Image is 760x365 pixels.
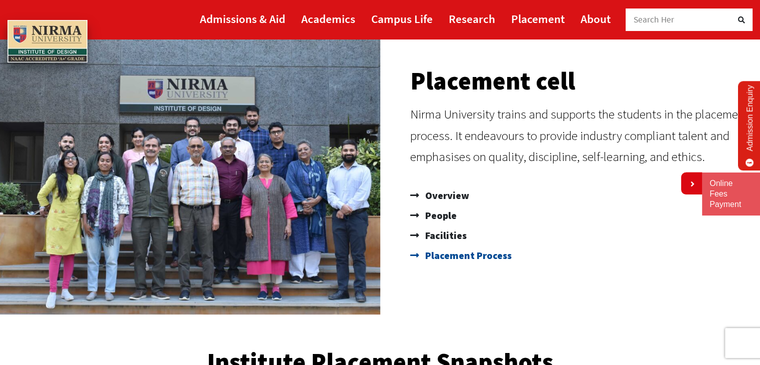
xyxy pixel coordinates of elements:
span: Overview [423,185,469,205]
a: Placement Process [410,245,751,265]
img: main_logo [7,20,87,63]
a: Campus Life [371,7,433,30]
a: Academics [301,7,355,30]
a: About [581,7,611,30]
span: Search Her [634,14,675,25]
a: Online Fees Payment [710,178,753,209]
p: Nirma University trains and supports the students in the placement process. It endeavours to prov... [410,103,751,167]
span: Placement Process [423,245,512,265]
span: People [423,205,457,225]
a: Placement [511,7,565,30]
a: Admissions & Aid [200,7,285,30]
span: Facilities [423,225,467,245]
a: Facilities [410,225,751,245]
a: Research [449,7,495,30]
a: People [410,205,751,225]
a: Overview [410,185,751,205]
h2: Placement cell [410,68,751,93]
